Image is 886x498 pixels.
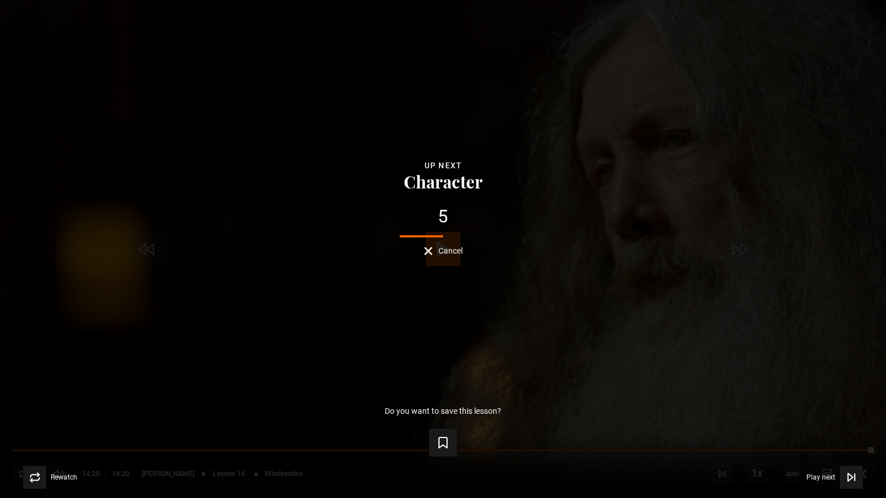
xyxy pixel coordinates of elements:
p: Do you want to save this lesson? [385,407,501,415]
span: Rewatch [51,474,77,481]
button: Play next [806,466,863,489]
button: Cancel [424,247,463,255]
button: Rewatch [23,466,77,489]
div: Up next [18,159,868,172]
div: 5 [18,207,868,226]
span: Cancel [438,247,463,255]
span: Play next [806,474,835,481]
button: Character [400,172,486,190]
